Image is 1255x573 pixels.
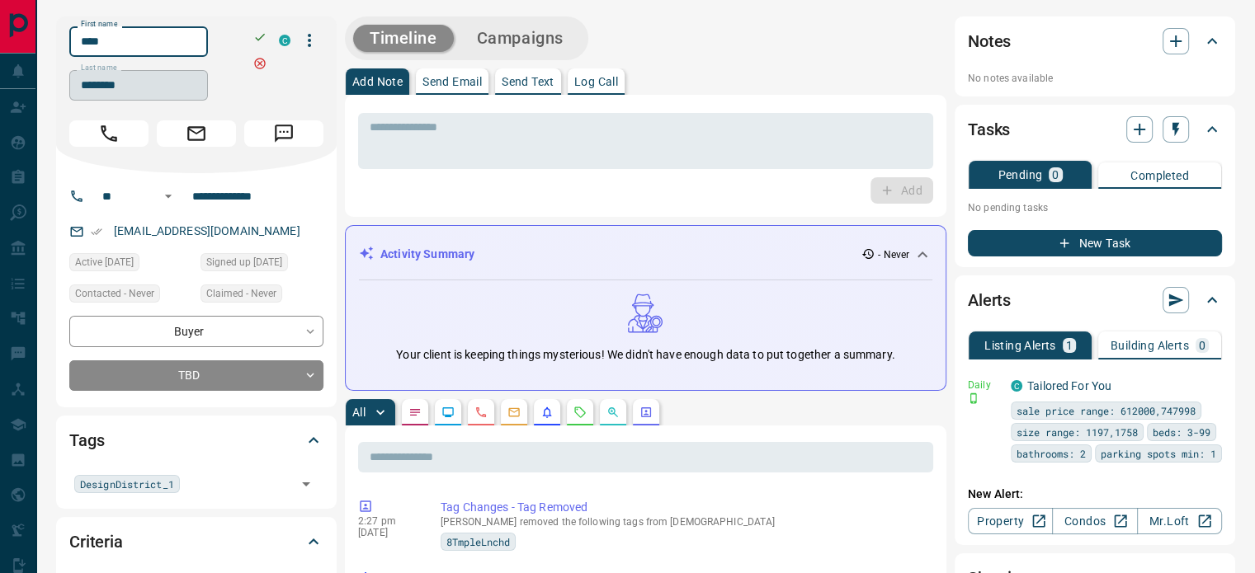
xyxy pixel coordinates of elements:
[1130,170,1189,181] p: Completed
[984,340,1056,351] p: Listing Alerts
[69,253,192,276] div: Sat Nov 06 2021
[75,285,154,302] span: Contacted - Never
[1052,508,1137,534] a: Condos
[441,516,927,528] p: [PERSON_NAME] removed the following tags from [DEMOGRAPHIC_DATA]
[998,169,1042,181] p: Pending
[968,71,1222,86] p: No notes available
[81,63,117,73] label: Last name
[1017,402,1196,419] span: sale price range: 612000,747998
[474,406,488,419] svg: Calls
[507,406,521,419] svg: Emails
[69,120,149,147] span: Call
[157,120,236,147] span: Email
[244,120,323,147] span: Message
[502,76,554,87] p: Send Text
[80,476,174,492] span: DesignDistrict_1
[968,378,1001,392] p: Daily
[606,406,620,419] svg: Opportunities
[460,25,580,52] button: Campaigns
[158,186,178,206] button: Open
[1011,380,1022,392] div: condos.ca
[968,486,1222,503] p: New Alert:
[396,346,894,364] p: Your client is keeping things mysterious! We didn't have enough data to put together a summary.
[69,522,323,561] div: Criteria
[1017,445,1086,462] span: bathrooms: 2
[69,528,123,555] h2: Criteria
[279,35,290,46] div: condos.ca
[968,508,1053,534] a: Property
[69,427,104,453] h2: Tags
[968,21,1222,61] div: Notes
[206,285,276,302] span: Claimed - Never
[1199,340,1205,351] p: 0
[968,280,1222,320] div: Alerts
[1027,379,1111,392] a: Tailored For You
[1153,424,1210,440] span: beds: 3-99
[81,19,117,30] label: First name
[574,76,618,87] p: Log Call
[353,25,454,52] button: Timeline
[968,392,979,404] svg: Push Notification Only
[295,472,318,496] button: Open
[352,406,366,418] p: All
[206,254,282,270] span: Signed up [DATE]
[573,406,587,419] svg: Requests
[91,226,102,237] svg: Email Verified
[1052,169,1059,181] p: 0
[1066,340,1073,351] p: 1
[75,254,134,270] span: Active [DATE]
[1137,508,1222,534] a: Mr.Loft
[69,420,323,460] div: Tags
[1017,424,1138,440] span: size range: 1197,1758
[201,253,323,276] div: Tue Jun 24 2014
[1101,445,1216,462] span: parking spots min: 1
[968,110,1222,149] div: Tasks
[352,76,403,87] p: Add Note
[114,224,300,237] a: [EMAIL_ADDRESS][DOMAIN_NAME]
[878,247,909,262] p: - Never
[408,406,422,419] svg: Notes
[380,246,474,263] p: Activity Summary
[540,406,554,419] svg: Listing Alerts
[968,230,1222,256] button: New Task
[69,316,323,346] div: Buyer
[422,76,482,87] p: Send Email
[968,28,1011,54] h2: Notes
[358,527,416,538] p: [DATE]
[968,287,1011,313] h2: Alerts
[359,239,932,270] div: Activity Summary- Never
[968,195,1222,220] p: No pending tasks
[441,406,455,419] svg: Lead Browsing Activity
[358,515,416,527] p: 2:27 pm
[446,533,510,550] span: 8TmpleLnchd
[968,116,1010,143] h2: Tasks
[441,499,927,516] p: Tag Changes - Tag Removed
[1111,340,1189,351] p: Building Alerts
[69,360,323,391] div: TBD
[639,406,653,419] svg: Agent Actions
